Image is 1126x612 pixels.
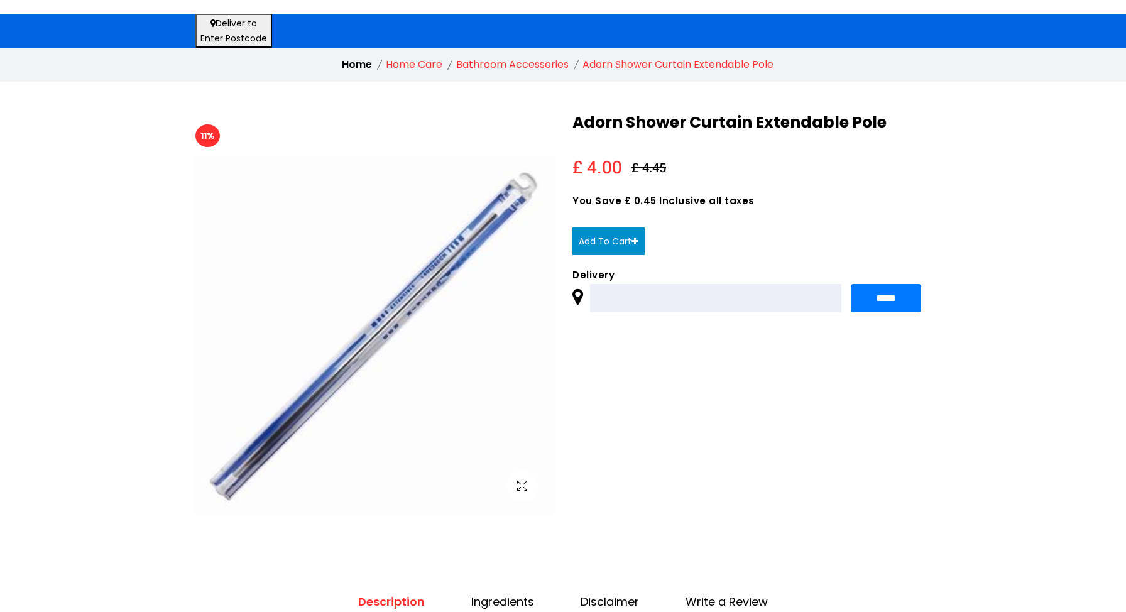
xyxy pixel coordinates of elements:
[572,161,622,176] span: £ 4.00
[386,57,442,72] li: Home Care
[631,161,666,176] span: £ 4.45
[572,227,645,255] button: Add To Cart
[342,57,372,72] a: Home
[582,57,773,72] li: Adorn Shower Curtain Extendable Pole
[572,270,931,280] span: Delivery
[195,14,272,48] button: Deliver toEnter Postcode
[456,57,569,72] li: Bathroom Accessories
[195,156,554,514] img: adorn-shower-curtain-extendable-pole_ADORN_SHOWER_CURTAIN_EXTENDABLE_POLE_.jpeg
[572,196,931,205] span: You Save £ 0.45 Inclusive all taxes
[195,124,220,147] span: 11%
[572,113,931,132] h2: Adorn Shower Curtain Extendable Pole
